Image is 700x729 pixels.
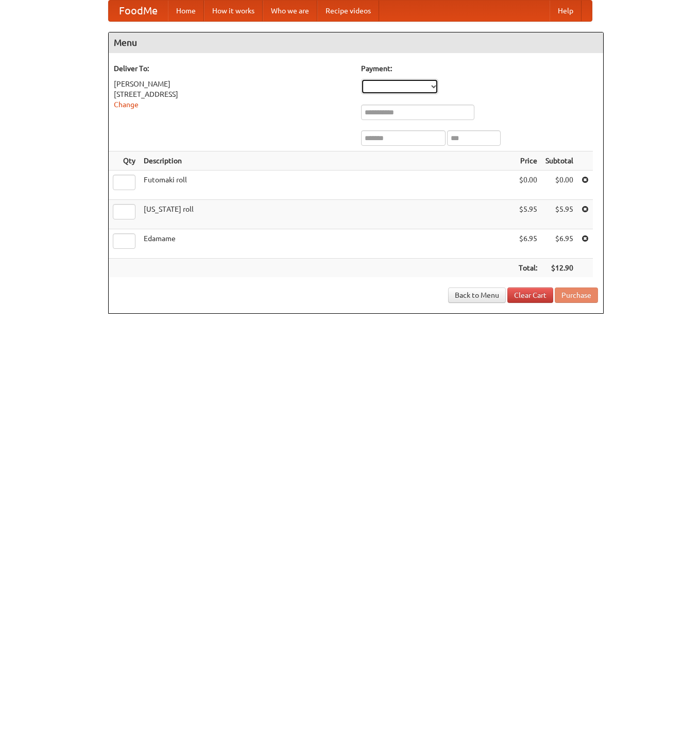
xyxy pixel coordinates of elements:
h4: Menu [109,32,603,53]
th: Price [515,151,541,171]
td: $5.95 [515,200,541,229]
h5: Deliver To: [114,63,351,74]
a: Clear Cart [507,287,553,303]
td: $5.95 [541,200,577,229]
td: $6.95 [541,229,577,259]
th: Qty [109,151,140,171]
th: Description [140,151,515,171]
td: $0.00 [541,171,577,200]
div: [STREET_ADDRESS] [114,89,351,99]
a: Change [114,100,139,109]
th: Subtotal [541,151,577,171]
a: Who we are [263,1,317,21]
td: Edamame [140,229,515,259]
td: $6.95 [515,229,541,259]
a: Help [550,1,582,21]
a: Recipe videos [317,1,379,21]
a: Home [168,1,204,21]
a: Back to Menu [448,287,506,303]
button: Purchase [555,287,598,303]
td: Futomaki roll [140,171,515,200]
div: [PERSON_NAME] [114,79,351,89]
td: [US_STATE] roll [140,200,515,229]
td: $0.00 [515,171,541,200]
h5: Payment: [361,63,598,74]
a: FoodMe [109,1,168,21]
th: $12.90 [541,259,577,278]
th: Total: [515,259,541,278]
a: How it works [204,1,263,21]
